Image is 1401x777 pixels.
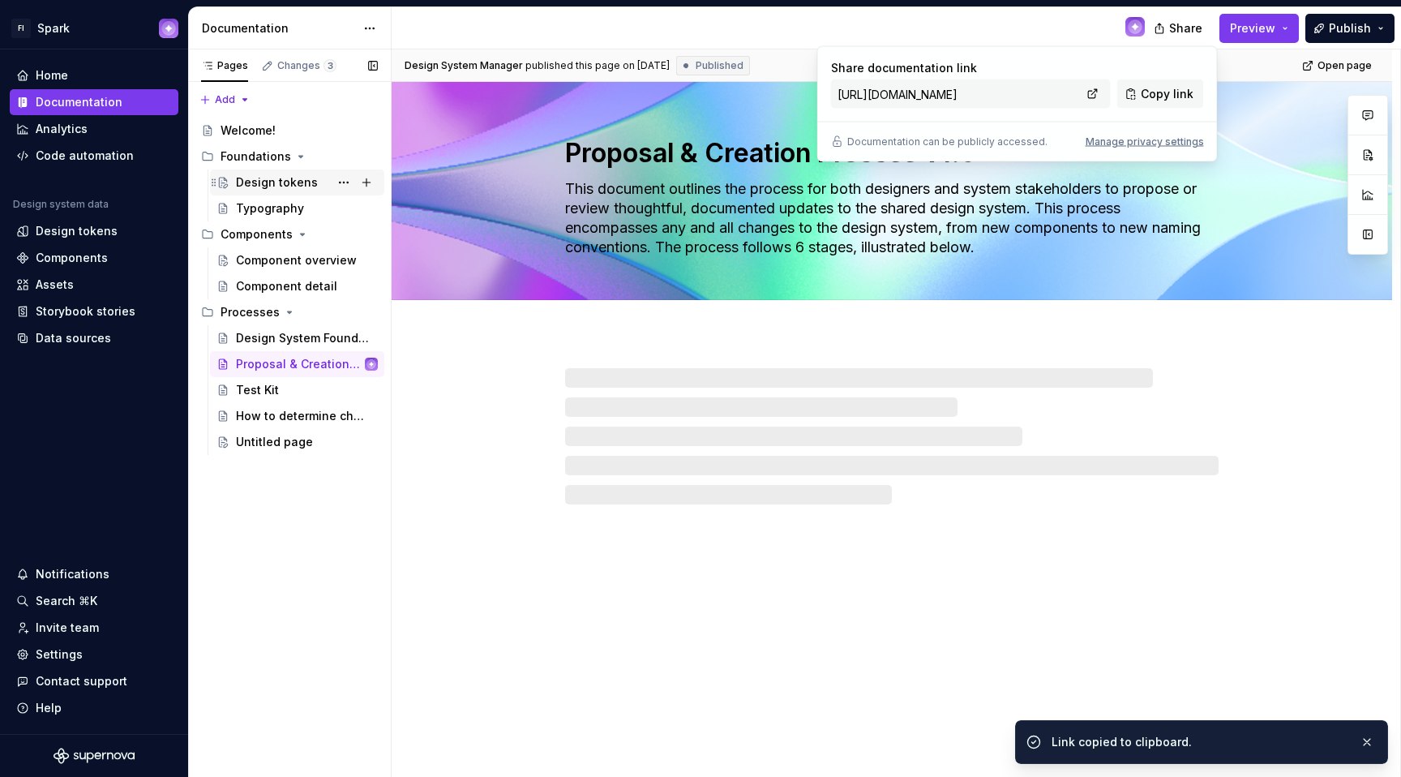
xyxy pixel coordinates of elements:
[831,60,1111,76] p: Share documentation link
[221,226,293,243] div: Components
[3,11,185,45] button: FISparkDesign System Manager
[210,170,384,195] a: Design tokens
[221,148,291,165] div: Foundations
[10,298,178,324] a: Storybook stories
[11,19,31,38] div: FI
[210,351,384,377] a: Proposal & Creation Process v1.0Design System Manager
[1297,54,1379,77] a: Open page
[10,615,178,641] a: Invite team
[1086,135,1204,148] button: Manage privacy settings
[277,59,336,72] div: Changes
[54,748,135,764] svg: Supernova Logo
[236,330,370,346] div: Design System Foundations & Operations
[36,94,122,110] div: Documentation
[210,377,384,403] a: Test Kit
[195,299,384,325] div: Processes
[847,135,1048,148] p: Documentation can be publicly accessed.
[10,695,178,721] button: Help
[10,245,178,271] a: Components
[236,252,357,268] div: Component overview
[36,593,97,609] div: Search ⌘K
[210,325,384,351] a: Design System Foundations & Operations
[10,561,178,587] button: Notifications
[215,93,235,106] span: Add
[236,434,313,450] div: Untitled page
[1052,734,1347,750] div: Link copied to clipboard.
[210,429,384,455] a: Untitled page
[195,221,384,247] div: Components
[1146,14,1213,43] button: Share
[36,67,68,84] div: Home
[36,330,111,346] div: Data sources
[210,247,384,273] a: Component overview
[195,118,384,144] a: Welcome!
[210,195,384,221] a: Typography
[210,403,384,429] a: How to determine change severity
[365,358,378,371] img: Design System Manager
[236,174,318,191] div: Design tokens
[10,325,178,351] a: Data sources
[36,700,62,716] div: Help
[236,408,370,424] div: How to determine change severity
[36,646,83,663] div: Settings
[236,382,279,398] div: Test Kit
[36,250,108,266] div: Components
[1230,20,1275,36] span: Preview
[36,223,118,239] div: Design tokens
[323,59,336,72] span: 3
[36,673,127,689] div: Contact support
[10,218,178,244] a: Design tokens
[525,59,670,72] div: published this page on [DATE]
[210,273,384,299] a: Component detail
[10,668,178,694] button: Contact support
[37,20,70,36] div: Spark
[159,19,178,38] img: Design System Manager
[13,198,109,211] div: Design system data
[201,59,248,72] div: Pages
[562,176,1215,260] textarea: This document outlines the process for both designers and system stakeholders to propose or revie...
[36,121,88,137] div: Analytics
[1305,14,1395,43] button: Publish
[10,62,178,88] a: Home
[696,59,743,72] span: Published
[236,356,362,372] div: Proposal & Creation Process v1.0
[236,278,337,294] div: Component detail
[236,200,304,217] div: Typography
[1117,79,1204,109] button: Copy link
[36,277,74,293] div: Assets
[221,304,280,320] div: Processes
[1141,86,1193,102] span: Copy link
[1125,17,1145,36] img: Design System Manager
[36,148,134,164] div: Code automation
[195,118,384,455] div: Page tree
[36,303,135,320] div: Storybook stories
[10,642,178,668] a: Settings
[195,88,255,111] button: Add
[221,122,276,139] div: Welcome!
[36,620,99,636] div: Invite team
[10,143,178,169] a: Code automation
[1317,59,1372,72] span: Open page
[1219,14,1299,43] button: Preview
[10,272,178,298] a: Assets
[562,134,1215,173] textarea: Proposal & Creation Process v1.0
[405,59,523,72] span: Design System Manager
[10,116,178,142] a: Analytics
[10,588,178,614] button: Search ⌘K
[202,20,355,36] div: Documentation
[10,89,178,115] a: Documentation
[1329,20,1371,36] span: Publish
[36,566,109,582] div: Notifications
[195,144,384,170] div: Foundations
[1169,20,1202,36] span: Share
